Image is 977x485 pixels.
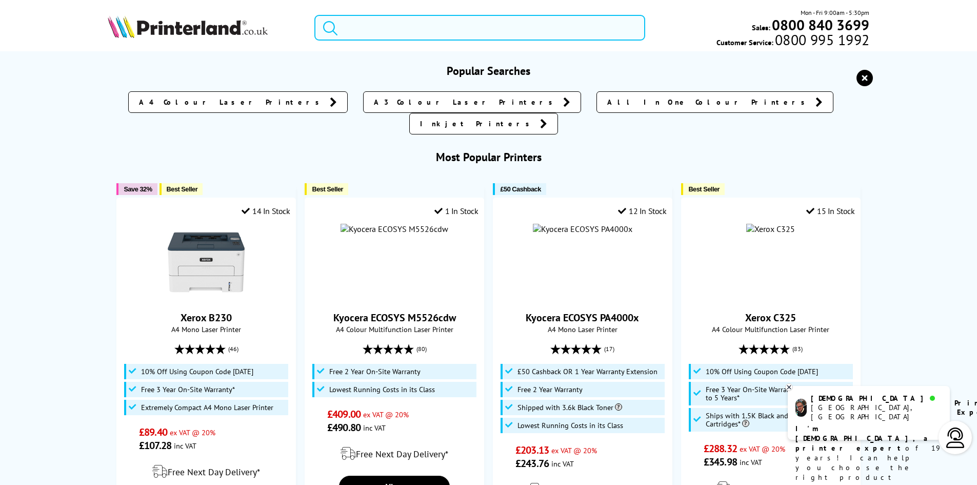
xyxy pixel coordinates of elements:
span: £409.00 [327,408,361,421]
span: Sales: [752,23,770,32]
span: £50 Cashback [500,185,541,193]
span: Shipped with 3.6k Black Toner [517,403,622,412]
a: Xerox B230 [181,311,232,324]
img: Kyocera ECOSYS M5526cdw [341,224,448,234]
a: Xerox C325 [745,311,796,324]
span: A4 Colour Laser Printers [139,97,325,107]
span: ex VAT @ 20% [551,445,597,455]
span: 0800 995 1992 [773,35,869,45]
button: £50 Cashback [493,183,546,195]
span: Save 32% [124,185,152,193]
span: 10% Off Using Coupon Code [DATE] [141,367,253,376]
span: Customer Service: [716,35,869,47]
span: Lowest Running Costs in its Class [329,385,435,394]
span: A3 Colour Laser Printers [374,97,558,107]
span: Free 2 Year On-Site Warranty [329,367,421,376]
img: Kyocera ECOSYS PA4000x [533,224,632,234]
span: £50 Cashback OR 1 Year Warranty Extension [517,367,657,376]
b: 0800 840 3699 [772,15,869,34]
a: Kyocera ECOSYS PA4000x [526,311,639,324]
span: £203.13 [515,443,549,457]
span: A4 Colour Multifunction Laser Printer [687,324,854,334]
a: Kyocera ECOSYS M5526cdw [333,311,456,324]
span: £288.32 [704,442,737,455]
div: [DEMOGRAPHIC_DATA] [811,394,942,403]
span: (46) [228,339,238,359]
span: £490.80 [327,421,361,434]
span: A4 Colour Multifunction Laser Printer [310,324,478,334]
button: Save 32% [116,183,157,195]
div: 1 In Stock [434,206,478,216]
span: inc VAT [174,441,196,451]
span: (83) [792,339,803,359]
img: Xerox B230 [168,224,245,301]
span: inc VAT [363,423,386,433]
img: user-headset-light.svg [945,428,966,448]
a: A3 Colour Laser Printers [363,91,581,113]
div: modal_delivery [310,439,478,468]
span: inc VAT [740,457,762,467]
h3: Popular Searches [108,64,870,78]
a: 0800 840 3699 [770,20,869,30]
div: [GEOGRAPHIC_DATA], [GEOGRAPHIC_DATA] [811,403,942,421]
span: Extremely Compact A4 Mono Laser Printer [141,403,273,412]
img: Printerland Logo [108,15,268,38]
span: Best Seller [312,185,343,193]
span: £107.28 [139,439,171,452]
h3: Most Popular Printers [108,150,870,164]
span: £243.76 [515,457,549,470]
input: Search product or [314,15,645,41]
span: Mon - Fri 9:00am - 5:30pm [801,8,869,17]
img: Xerox C325 [746,224,795,234]
p: of 19 years! I can help you choose the right product [795,424,942,482]
span: Best Seller [688,185,720,193]
span: ex VAT @ 20% [363,410,409,419]
div: 12 In Stock [618,206,666,216]
span: A4 Mono Laser Printer [499,324,666,334]
span: Free 3 Year On-Site Warranty and Extend up to 5 Years* [706,385,851,402]
div: 15 In Stock [806,206,854,216]
a: Printerland Logo [108,15,302,40]
button: Best Seller [305,183,348,195]
span: ex VAT @ 20% [170,428,215,437]
span: Ships with 1.5K Black and 1K CMY Toner Cartridges* [706,412,851,428]
span: (17) [604,339,614,359]
span: 10% Off Using Coupon Code [DATE] [706,367,818,376]
span: A4 Mono Laser Printer [122,324,290,334]
button: Best Seller [159,183,203,195]
span: £345.98 [704,455,737,469]
span: Free 2 Year Warranty [517,385,583,394]
span: Inkjet Printers [420,119,535,129]
a: All In One Colour Printers [596,91,833,113]
img: chris-livechat.png [795,399,807,417]
span: Free 3 Year On-Site Warranty* [141,385,235,394]
span: inc VAT [551,459,574,469]
span: Lowest Running Costs in its Class [517,421,623,430]
span: £89.40 [139,425,167,439]
span: All In One Colour Printers [607,97,810,107]
button: Best Seller [681,183,725,195]
span: Best Seller [167,185,198,193]
span: ex VAT @ 20% [740,444,785,454]
span: (80) [416,339,427,359]
a: Inkjet Printers [409,113,558,134]
div: 14 In Stock [242,206,290,216]
a: A4 Colour Laser Printers [128,91,348,113]
a: Xerox B230 [168,293,245,303]
b: I'm [DEMOGRAPHIC_DATA], a printer expert [795,424,931,453]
